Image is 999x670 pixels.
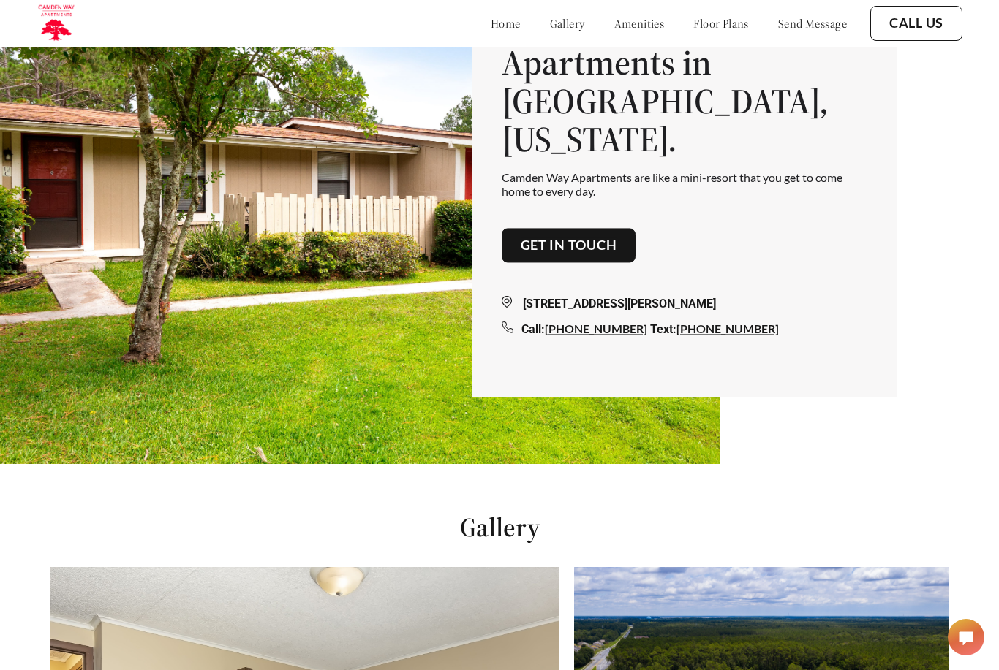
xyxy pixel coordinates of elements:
a: [PHONE_NUMBER] [676,322,779,336]
span: Call: [521,323,545,337]
img: Company logo [37,4,75,43]
div: [STREET_ADDRESS][PERSON_NAME] [502,296,867,313]
a: Call Us [889,15,943,31]
a: [PHONE_NUMBER] [545,322,647,336]
a: amenities [614,16,665,31]
button: Call Us [870,6,962,41]
a: gallery [550,16,585,31]
span: Text: [650,323,676,337]
button: Get in touch [502,228,636,263]
a: send message [778,16,847,31]
p: Camden Way Apartments are like a mini-resort that you get to come home to every day. [502,171,867,199]
h1: [GEOGRAPHIC_DATA]: Apartments in [GEOGRAPHIC_DATA], [US_STATE]. [502,4,867,159]
a: floor plans [693,16,749,31]
a: home [491,16,521,31]
a: Get in touch [521,237,617,254]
